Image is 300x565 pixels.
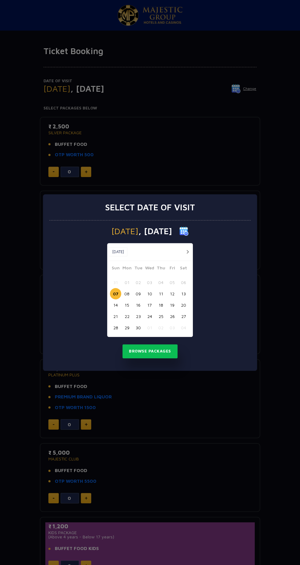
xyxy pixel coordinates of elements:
[133,299,144,311] button: 16
[155,311,167,322] button: 25
[110,288,121,299] button: 07
[144,299,155,311] button: 17
[110,322,121,333] button: 28
[121,288,133,299] button: 08
[110,299,121,311] button: 14
[110,311,121,322] button: 21
[121,264,133,273] span: Mon
[133,288,144,299] button: 09
[105,202,195,212] h3: Select date of visit
[111,227,138,235] span: [DATE]
[144,277,155,288] button: 03
[155,264,167,273] span: Thu
[155,322,167,333] button: 02
[109,247,127,257] button: [DATE]
[138,227,172,235] span: , [DATE]
[121,299,133,311] button: 15
[167,322,178,333] button: 03
[133,322,144,333] button: 30
[110,277,121,288] button: 31
[178,277,189,288] button: 06
[110,264,121,273] span: Sun
[133,264,144,273] span: Tue
[178,311,189,322] button: 27
[178,288,189,299] button: 13
[178,264,189,273] span: Sat
[155,288,167,299] button: 11
[144,264,155,273] span: Wed
[122,344,178,358] button: Browse Packages
[155,299,167,311] button: 18
[133,277,144,288] button: 02
[144,311,155,322] button: 24
[167,264,178,273] span: Fri
[167,299,178,311] button: 19
[167,277,178,288] button: 05
[133,311,144,322] button: 23
[121,311,133,322] button: 22
[144,288,155,299] button: 10
[121,322,133,333] button: 29
[178,299,189,311] button: 20
[144,322,155,333] button: 01
[121,277,133,288] button: 01
[155,277,167,288] button: 04
[167,288,178,299] button: 12
[167,311,178,322] button: 26
[179,227,189,236] img: calender icon
[178,322,189,333] button: 04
